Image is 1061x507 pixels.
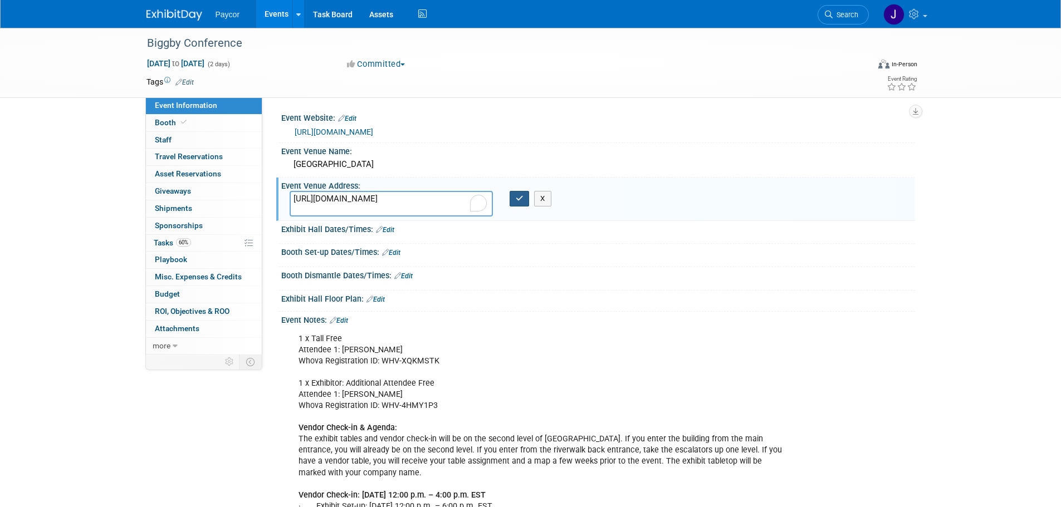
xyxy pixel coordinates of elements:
[818,5,869,24] a: Search
[833,11,858,19] span: Search
[146,303,262,320] a: ROI, Objectives & ROO
[146,252,262,268] a: Playbook
[146,183,262,200] a: Giveaways
[175,78,194,86] a: Edit
[146,97,262,114] a: Event Information
[878,60,889,68] img: Format-Inperson.png
[146,269,262,286] a: Misc. Expenses & Credits
[146,321,262,337] a: Attachments
[239,355,262,369] td: Toggle Event Tabs
[146,58,205,68] span: [DATE] [DATE]
[299,490,486,500] b: Vendor Check-in: [DATE] 12:00 p.m. – 4:00 p.m. EST
[534,191,551,206] button: X
[290,156,907,173] div: [GEOGRAPHIC_DATA]
[281,221,915,235] div: Exhibit Hall Dates/Times:
[155,255,187,264] span: Playbook
[146,200,262,217] a: Shipments
[146,149,262,165] a: Travel Reservations
[146,338,262,355] a: more
[176,238,191,247] span: 60%
[155,272,242,281] span: Misc. Expenses & Credits
[281,110,915,124] div: Event Website:
[207,61,230,68] span: (2 days)
[146,166,262,183] a: Asset Reservations
[146,286,262,303] a: Budget
[170,59,181,68] span: to
[155,118,189,127] span: Booth
[155,204,192,213] span: Shipments
[146,115,262,131] a: Booth
[376,226,394,234] a: Edit
[155,307,229,316] span: ROI, Objectives & ROO
[281,178,915,191] div: Event Venue Address:
[394,272,413,280] a: Edit
[155,101,217,110] span: Event Information
[281,267,915,282] div: Booth Dismantle Dates/Times:
[181,119,187,125] i: Booth reservation complete
[299,423,397,432] b: Vendor Check-in & Agenda:
[343,58,409,70] button: Committed
[216,10,240,19] span: Paycor
[146,132,262,149] a: Staff
[382,249,400,257] a: Edit
[220,355,239,369] td: Personalize Event Tab Strip
[891,60,917,68] div: In-Person
[295,127,373,136] a: [URL][DOMAIN_NAME]
[146,9,202,21] img: ExhibitDay
[338,115,356,122] a: Edit
[143,33,852,53] div: Biggby Conference
[146,218,262,234] a: Sponsorships
[883,4,904,25] img: Jenny Campbell
[366,296,385,303] a: Edit
[281,143,915,157] div: Event Venue Name:
[803,58,918,75] div: Event Format
[330,317,348,324] a: Edit
[155,152,223,161] span: Travel Reservations
[290,191,493,216] textarea: To enrich screen reader interactions, please activate Accessibility in Grammarly extension settings
[153,341,170,350] span: more
[155,289,180,298] span: Budget
[155,169,221,178] span: Asset Reservations
[887,76,917,82] div: Event Rating
[155,135,172,144] span: Staff
[155,324,199,333] span: Attachments
[155,186,191,195] span: Giveaways
[281,244,915,258] div: Booth Set-up Dates/Times:
[154,238,191,247] span: Tasks
[281,312,915,326] div: Event Notes:
[146,76,194,87] td: Tags
[146,235,262,252] a: Tasks60%
[155,221,203,230] span: Sponsorships
[281,291,915,305] div: Exhibit Hall Floor Plan:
